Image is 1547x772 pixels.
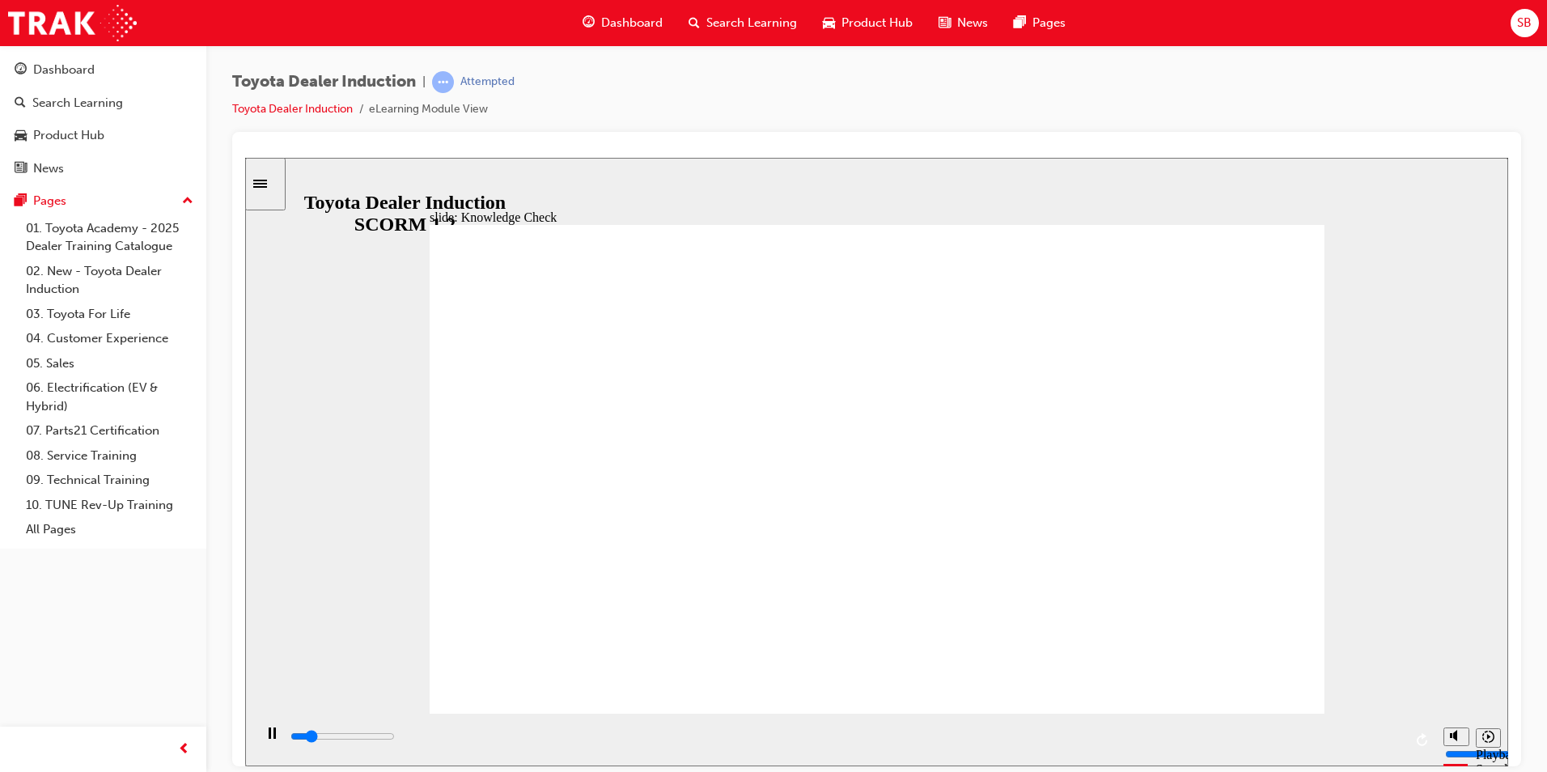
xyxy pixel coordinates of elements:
div: Search Learning [32,94,123,112]
a: 03. Toyota For Life [19,302,200,327]
div: Dashboard [33,61,95,79]
span: prev-icon [178,740,190,760]
span: News [957,14,988,32]
a: 05. Sales [19,351,200,376]
a: Product Hub [6,121,200,151]
button: Replay (Ctrl+Alt+R) [1166,571,1190,595]
input: volume [1200,590,1304,603]
span: Product Hub [841,14,913,32]
a: 06. Electrification (EV & Hybrid) [19,375,200,418]
a: All Pages [19,517,200,542]
a: 10. TUNE Rev-Up Training [19,493,200,518]
span: learningRecordVerb_ATTEMPT-icon [432,71,454,93]
button: SB [1511,9,1539,37]
a: 08. Service Training [19,443,200,469]
a: 02. New - Toyota Dealer Induction [19,259,200,302]
a: 07. Parts21 Certification [19,418,200,443]
img: Trak [8,5,137,41]
div: Playback Speed [1231,590,1255,619]
span: guage-icon [583,13,595,33]
span: news-icon [939,13,951,33]
span: search-icon [15,96,26,111]
a: pages-iconPages [1001,6,1079,40]
a: 04. Customer Experience [19,326,200,351]
a: Dashboard [6,55,200,85]
span: search-icon [689,13,700,33]
li: eLearning Module View [369,100,488,119]
a: Search Learning [6,88,200,118]
a: 09. Technical Training [19,468,200,493]
span: pages-icon [15,194,27,209]
span: | [422,73,426,91]
div: playback controls [8,556,1190,609]
div: Attempted [460,74,515,90]
a: search-iconSearch Learning [676,6,810,40]
a: 01. Toyota Academy - 2025 Dealer Training Catalogue [19,216,200,259]
a: car-iconProduct Hub [810,6,926,40]
span: up-icon [182,191,193,212]
div: Product Hub [33,126,104,145]
a: Toyota Dealer Induction [232,102,353,116]
span: car-icon [823,13,835,33]
span: Toyota Dealer Induction [232,73,416,91]
span: Pages [1032,14,1066,32]
span: Dashboard [601,14,663,32]
button: Pause (Ctrl+Alt+P) [8,569,36,596]
button: Mute (Ctrl+Alt+M) [1198,570,1224,588]
a: guage-iconDashboard [570,6,676,40]
a: news-iconNews [926,6,1001,40]
button: Pages [6,186,200,216]
span: news-icon [15,162,27,176]
a: News [6,154,200,184]
span: guage-icon [15,63,27,78]
input: slide progress [45,572,150,585]
span: pages-icon [1014,13,1026,33]
div: Pages [33,192,66,210]
div: News [33,159,64,178]
span: SB [1517,14,1532,32]
button: Playback speed [1231,571,1256,590]
div: misc controls [1190,556,1255,609]
span: Search Learning [706,14,797,32]
span: car-icon [15,129,27,143]
button: DashboardSearch LearningProduct HubNews [6,52,200,186]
